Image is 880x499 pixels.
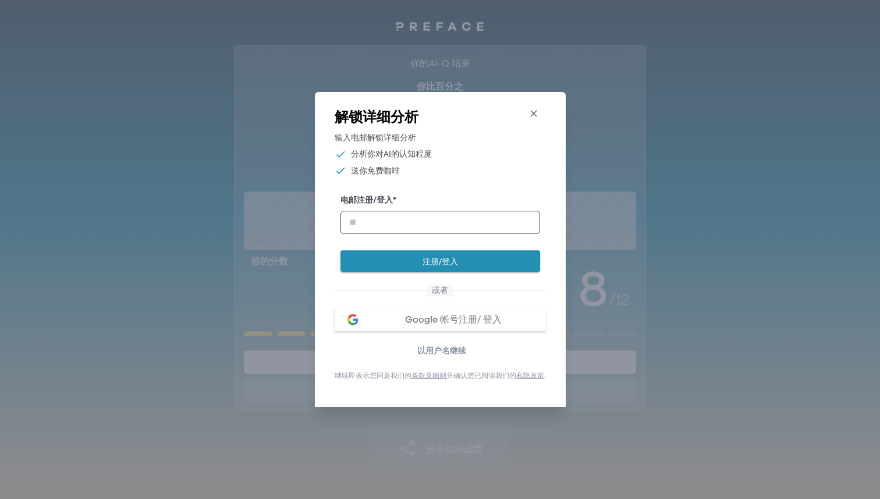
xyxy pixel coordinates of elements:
font: 以用户名继续 [417,347,466,355]
font: 送你免费咖啡 [351,166,400,175]
font: 电邮注册/登入 [340,196,393,204]
font: 并确认您已阅读我们的 [446,372,516,379]
font: Google 帐号注册/ 登入 [405,315,502,324]
img: 谷歌登录 [346,313,360,327]
button: 注册/登入 [340,250,540,272]
a: 条款及细则 [411,372,446,379]
font: 输入电邮解锁详细分析 [335,133,416,142]
font: 继续即表示您同意我们的 [335,372,411,379]
button: 谷歌登录Google 帐号注册/ 登入 [335,308,546,331]
font: 注册/登入 [423,257,458,266]
font: 分析你对AI的认知程度 [351,149,432,158]
font: 或者 [432,286,448,295]
p: 以用户名继续 [338,345,546,357]
font: . [544,372,546,379]
a: 私隐政策 [516,372,544,379]
font: 解锁详细分析 [335,111,418,125]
